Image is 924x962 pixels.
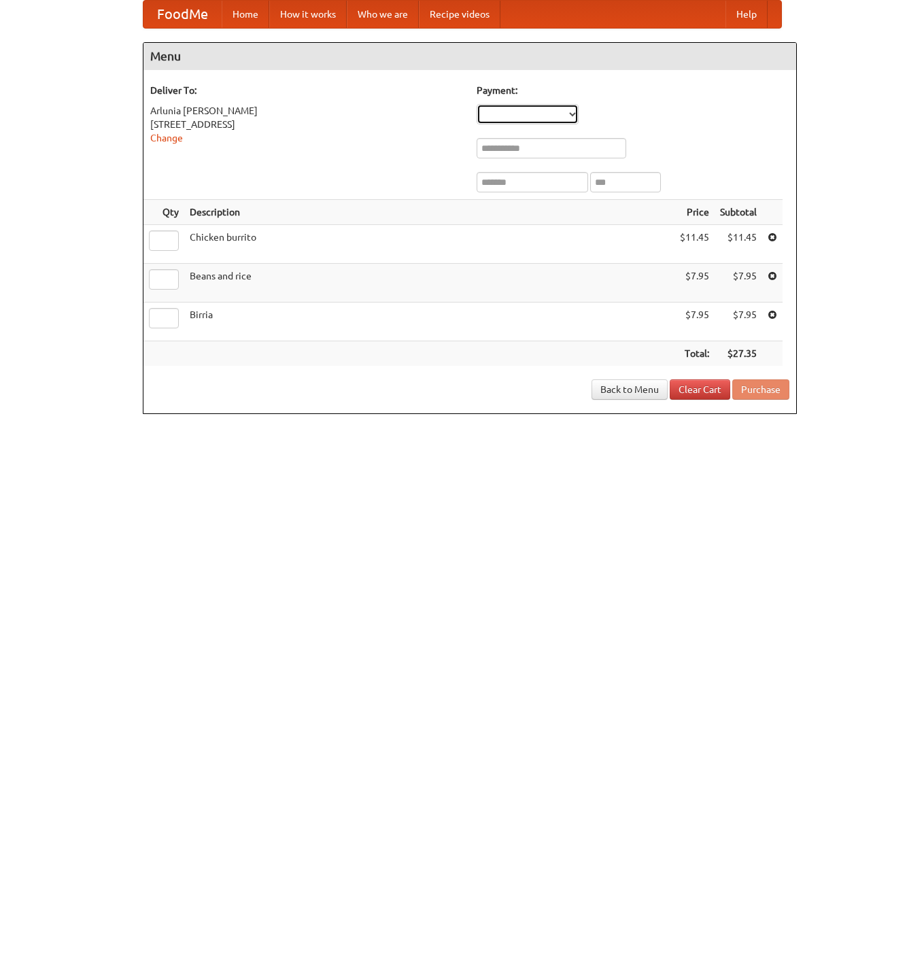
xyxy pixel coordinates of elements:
td: Birria [184,303,674,341]
th: Description [184,200,674,225]
td: $7.95 [674,303,715,341]
td: $7.95 [715,303,762,341]
h5: Payment: [477,84,789,97]
a: Clear Cart [670,379,730,400]
h5: Deliver To: [150,84,463,97]
td: Beans and rice [184,264,674,303]
a: Home [222,1,269,28]
th: Qty [143,200,184,225]
th: $27.35 [715,341,762,366]
a: Change [150,133,183,143]
a: Help [725,1,768,28]
a: FoodMe [143,1,222,28]
div: Arlunia [PERSON_NAME] [150,104,463,118]
a: Recipe videos [419,1,500,28]
a: Who we are [347,1,419,28]
div: [STREET_ADDRESS] [150,118,463,131]
td: $7.95 [715,264,762,303]
td: $11.45 [715,225,762,264]
h4: Menu [143,43,796,70]
th: Subtotal [715,200,762,225]
button: Purchase [732,379,789,400]
td: $11.45 [674,225,715,264]
th: Price [674,200,715,225]
td: Chicken burrito [184,225,674,264]
td: $7.95 [674,264,715,303]
th: Total: [674,341,715,366]
a: How it works [269,1,347,28]
a: Back to Menu [592,379,668,400]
